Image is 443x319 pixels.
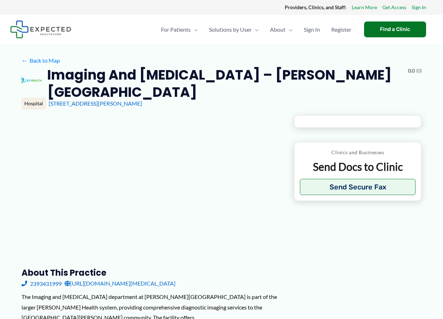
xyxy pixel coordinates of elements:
[21,57,28,64] span: ←
[382,3,406,12] a: Get Access
[161,17,191,42] span: For Patients
[47,66,402,101] h2: Imaging and [MEDICAL_DATA] – [PERSON_NAME][GEOGRAPHIC_DATA]
[155,17,357,42] nav: Primary Site Navigation
[203,17,264,42] a: Solutions by UserMenu Toggle
[21,267,283,278] h3: About this practice
[191,17,198,42] span: Menu Toggle
[326,17,357,42] a: Register
[270,17,285,42] span: About
[304,17,320,42] span: Sign In
[364,21,426,37] a: Find a Clinic
[10,20,71,38] img: Expected Healthcare Logo - side, dark font, small
[155,17,203,42] a: For PatientsMenu Toggle
[264,17,298,42] a: AboutMenu Toggle
[298,17,326,42] a: Sign In
[209,17,252,42] span: Solutions by User
[300,179,416,195] button: Send Secure Fax
[21,98,46,110] div: Hospital
[285,4,346,10] strong: Providers, Clinics, and Staff:
[412,3,426,12] a: Sign In
[285,17,293,42] span: Menu Toggle
[408,66,415,75] span: 0.0
[21,278,62,289] a: 2393431999
[21,55,60,66] a: ←Back to Map
[416,66,422,75] span: (0)
[252,17,259,42] span: Menu Toggle
[331,17,351,42] span: Register
[300,148,416,157] p: Clinics and Businesses
[49,100,142,107] a: [STREET_ADDRESS][PERSON_NAME]
[64,278,176,289] a: [URL][DOMAIN_NAME][MEDICAL_DATA]
[300,160,416,174] p: Send Docs to Clinic
[352,3,377,12] a: Learn More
